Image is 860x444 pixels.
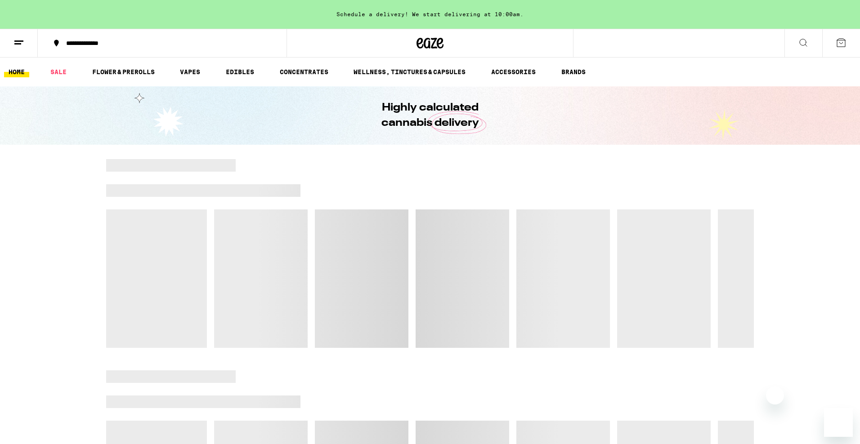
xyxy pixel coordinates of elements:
[88,67,159,77] a: FLOWER & PREROLLS
[487,67,540,77] a: ACCESSORIES
[356,100,504,131] h1: Highly calculated cannabis delivery
[4,67,29,77] a: HOME
[175,67,205,77] a: VAPES
[824,408,853,437] iframe: Button to launch messaging window
[221,67,259,77] a: EDIBLES
[557,67,590,77] a: BRANDS
[275,67,333,77] a: CONCENTRATES
[766,386,784,404] iframe: Close message
[349,67,470,77] a: WELLNESS, TINCTURES & CAPSULES
[46,67,71,77] a: SALE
